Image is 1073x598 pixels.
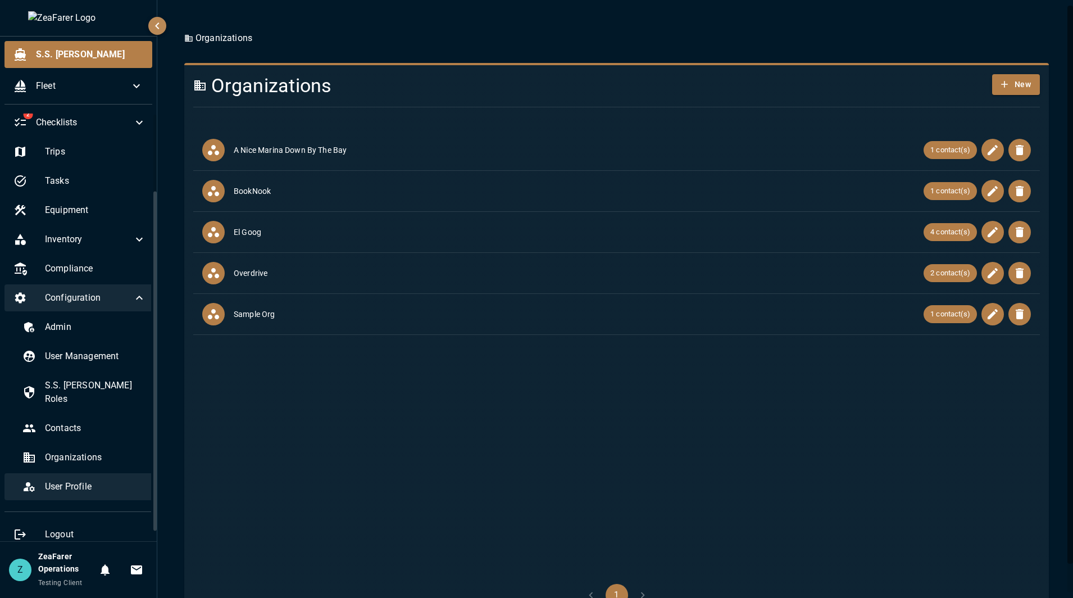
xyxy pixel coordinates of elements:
span: Logout [45,528,146,541]
span: 1 contact(s) [924,309,977,320]
div: Fleet [4,73,152,99]
span: S.S. [PERSON_NAME] [36,48,143,61]
span: 2 [23,110,33,119]
span: Tasks [45,174,146,188]
p: Organizations [184,31,252,45]
span: Equipment [45,203,146,217]
div: 1 contact(s) [924,305,977,323]
span: 2 contact(s) [924,268,977,279]
span: El Goog [234,226,924,238]
div: 2 contact(s) [924,264,977,282]
div: Admin [13,314,155,341]
div: S.S. [PERSON_NAME] [4,41,152,68]
span: Checklists [36,116,133,129]
div: Configuration [4,284,155,311]
span: Trips [45,145,146,158]
span: 4 contact(s) [924,226,977,238]
button: Notifications [94,559,116,581]
span: S.S. [PERSON_NAME] Roles [45,379,146,406]
div: Equipment [4,197,155,224]
div: Contacts [13,415,155,442]
span: User Profile [45,480,146,493]
span: User Management [45,350,146,363]
span: Overdrive [234,268,924,279]
span: Sample Org [234,309,924,320]
button: Invitations [125,559,148,581]
span: Admin [45,320,146,334]
div: 2Checklists [4,109,155,136]
span: 1 contact(s) [924,185,977,197]
span: A Nice Marina Down By The Bay [234,144,924,156]
div: 1 contact(s) [924,141,977,159]
span: Inventory [45,233,133,246]
div: 1 contact(s) [924,182,977,200]
span: Contacts [45,422,146,435]
div: Z [9,559,31,581]
span: BookNook [234,185,924,197]
img: ZeaFarer Logo [28,11,129,25]
div: User Profile [13,473,155,500]
div: Trips [4,138,155,165]
h6: ZeaFarer Operations [38,551,94,576]
div: S.S. [PERSON_NAME] Roles [13,372,155,413]
button: New [992,74,1040,95]
span: 1 contact(s) [924,144,977,156]
span: Compliance [45,262,146,275]
span: Organizations [45,451,146,464]
div: Inventory [4,226,155,253]
span: Testing Client [38,579,83,587]
div: Tasks [4,167,155,194]
div: Logout [4,521,155,548]
div: User Management [13,343,155,370]
span: Fleet [36,79,130,93]
div: 4 contact(s) [924,223,977,241]
h4: Organizations [193,74,897,98]
div: Compliance [4,255,155,282]
span: Configuration [45,291,133,305]
div: Organizations [13,444,155,471]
